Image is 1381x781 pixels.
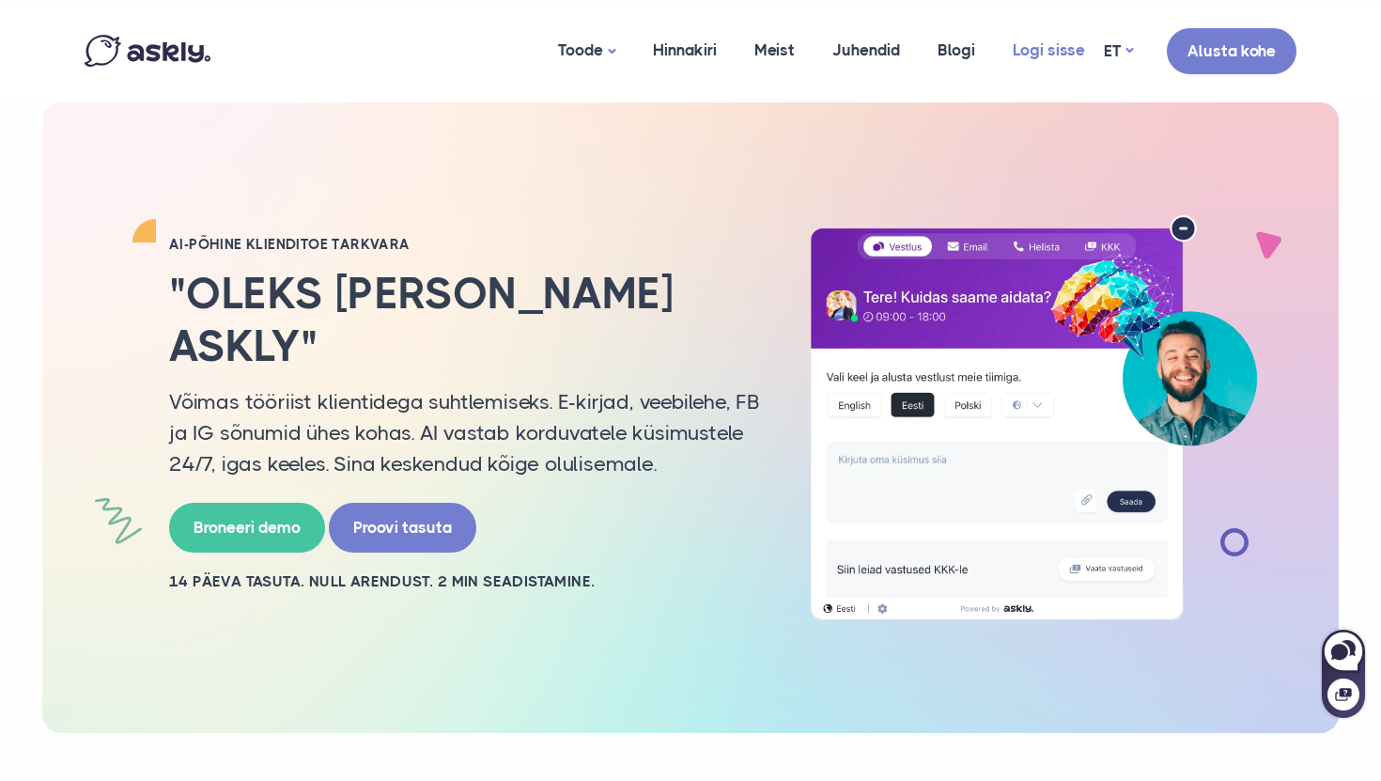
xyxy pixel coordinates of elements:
a: Blogi [919,5,994,96]
a: Toode [539,5,634,98]
a: ET [1104,38,1133,65]
a: Proovi tasuta [329,503,476,553]
a: Alusta kohe [1167,28,1296,74]
a: Logi sisse [994,5,1104,96]
img: Askly [85,35,210,67]
a: Meist [736,5,814,96]
a: Broneeri demo [169,503,325,553]
h2: "Oleks [PERSON_NAME] Askly" [169,268,761,371]
h2: AI-PÕHINE KLIENDITOE TARKVARA [169,235,761,254]
iframe: Askly chat [1320,626,1367,720]
p: Võimas tööriist klientidega suhtlemiseks. E-kirjad, veebilehe, FB ja IG sõnumid ühes kohas. AI va... [169,386,761,479]
a: Juhendid [814,5,919,96]
a: Hinnakiri [634,5,736,96]
img: AI multilingual chat [789,215,1278,621]
h2: 14 PÄEVA TASUTA. NULL ARENDUST. 2 MIN SEADISTAMINE. [169,571,761,592]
